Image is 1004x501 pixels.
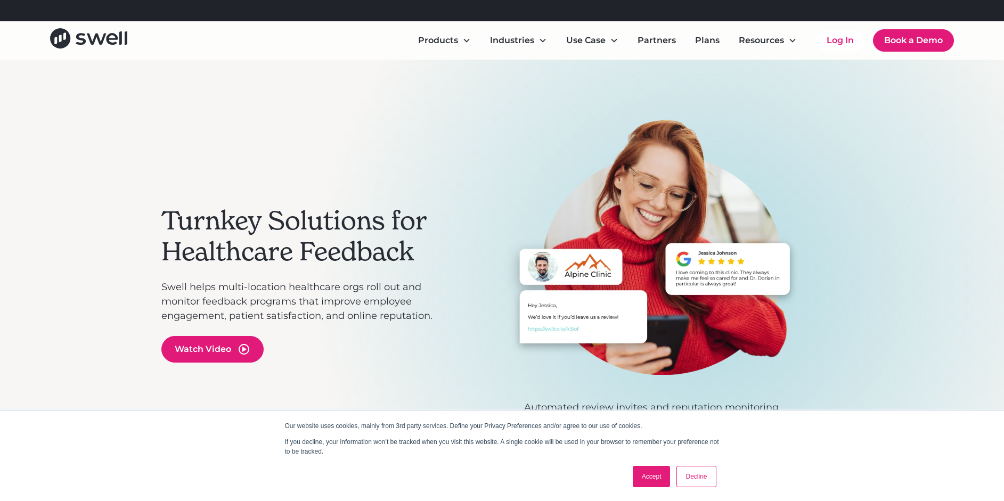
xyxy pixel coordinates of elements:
[490,34,534,47] div: Industries
[161,206,449,267] h2: Turnkey Solutions for Healthcare Feedback
[418,34,458,47] div: Products
[285,437,720,456] p: If you decline, your information won’t be tracked when you visit this website. A single cookie wi...
[739,34,784,47] div: Resources
[629,30,684,51] a: Partners
[816,30,864,51] a: Log In
[460,119,843,415] div: 1 of 3
[633,466,671,487] a: Accept
[676,466,716,487] a: Decline
[558,30,627,51] div: Use Case
[687,30,728,51] a: Plans
[873,29,954,52] a: Book a Demo
[566,34,606,47] div: Use Case
[460,400,843,415] p: Automated review invites and reputation monitoring
[175,343,231,356] div: Watch Video
[410,30,479,51] div: Products
[50,28,127,52] a: home
[460,119,843,449] div: carousel
[481,30,556,51] div: Industries
[161,336,264,363] a: open lightbox
[285,421,720,431] p: Our website uses cookies, mainly from 3rd party services. Define your Privacy Preferences and/or ...
[161,280,449,323] p: Swell helps multi-location healthcare orgs roll out and monitor feedback programs that improve em...
[730,30,805,51] div: Resources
